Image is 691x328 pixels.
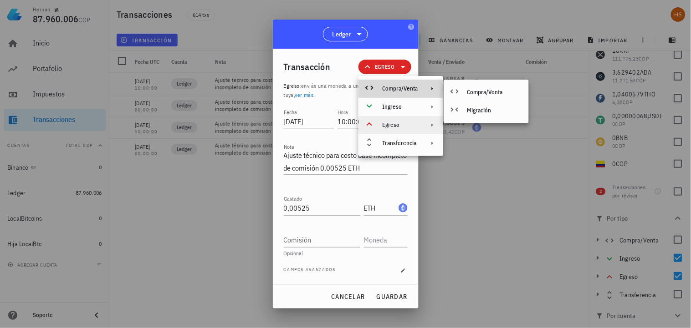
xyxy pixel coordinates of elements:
[284,143,294,150] label: Nota
[382,140,418,147] div: Transferencia
[358,98,443,116] div: Ingreso
[467,107,522,114] div: Migración
[284,251,408,256] div: Opcional
[284,60,331,74] div: Transacción
[295,91,314,98] a: ver más
[338,109,348,116] label: Hora
[284,109,297,116] label: Fecha
[284,195,302,202] label: Gastado
[284,81,408,100] p: :
[382,103,418,111] div: Ingreso
[358,116,443,134] div: Egreso
[284,82,404,98] span: enviás una moneda a una cuenta que no es tuya, .
[284,82,300,89] span: Egreso
[376,293,408,301] span: guardar
[327,288,369,305] button: cancelar
[358,134,443,152] div: Transferencia
[333,30,352,39] span: Ledger
[399,203,408,212] div: ETH-icon
[358,80,443,98] div: Compra/Venta
[382,121,418,129] div: Egreso
[382,85,418,92] div: Compra/Venta
[331,293,365,301] span: cancelar
[364,201,397,215] input: Moneda
[467,89,522,96] div: Compra/Venta
[364,232,406,247] input: Moneda
[284,266,336,275] span: Campos avanzados
[375,62,394,71] span: Egreso
[373,288,411,305] button: guardar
